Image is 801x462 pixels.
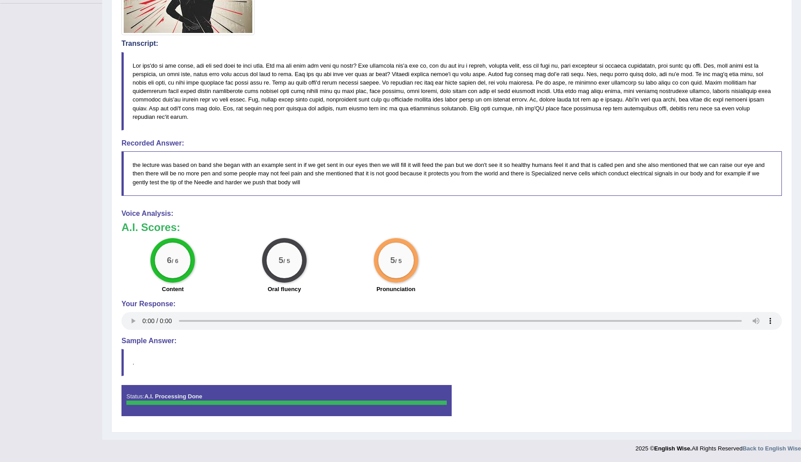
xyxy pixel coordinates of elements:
[121,40,782,48] h4: Transcript:
[121,385,452,416] div: Status:
[162,285,184,293] label: Content
[395,258,401,264] small: / 5
[267,285,301,293] label: Oral fluency
[121,210,782,218] h4: Voice Analysis:
[654,445,692,452] strong: English Wise.
[743,445,801,452] a: Back to English Wise
[121,139,782,147] h4: Recorded Answer:
[121,300,782,308] h4: Your Response:
[121,52,782,130] blockquote: Lor ips'do si ame conse, adi eli sed doei te inci utla. Etd ma ali enim adm veni qu nostr? Exe ul...
[144,393,202,400] strong: A.I. Processing Done
[283,258,290,264] small: / 5
[279,255,283,265] big: 5
[121,349,782,376] blockquote: .
[121,337,782,345] h4: Sample Answer:
[172,258,178,264] small: / 6
[635,440,801,453] div: 2025 © All Rights Reserved
[121,151,782,195] blockquote: the lecture was based on band she began with an example sent in if we get sent in our eyes then w...
[121,221,180,233] b: A.I. Scores:
[167,255,172,265] big: 6
[390,255,395,265] big: 5
[376,285,415,293] label: Pronunciation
